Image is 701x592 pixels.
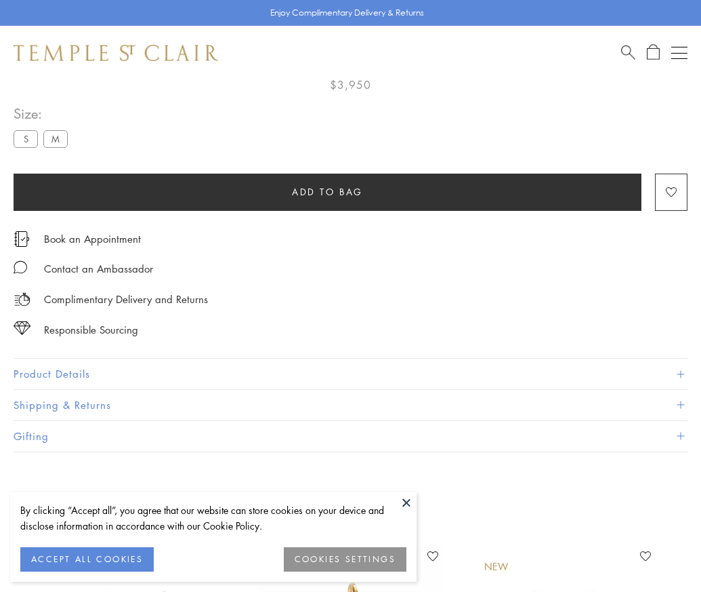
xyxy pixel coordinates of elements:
img: MessageIcon-01_2.svg [14,260,27,274]
button: ACCEPT ALL COOKIES [20,547,154,572]
p: Complimentary Delivery and Returns [44,291,208,308]
a: Open Shopping Bag [647,44,660,61]
img: icon_appointment.svg [14,231,30,247]
p: Enjoy Complimentary Delivery & Returns [270,6,424,20]
span: Add to bag [292,184,363,199]
a: Search [621,44,635,61]
div: Responsible Sourcing [44,321,138,338]
div: By clicking “Accept all”, you agree that our website can store cookies on your device and disclos... [20,502,406,534]
label: S [14,130,38,147]
a: Book an Appointment [44,231,141,246]
button: Shipping & Returns [14,390,687,420]
button: Open navigation [671,45,687,61]
div: New [484,559,509,574]
button: COOKIES SETTINGS [284,547,406,572]
img: Temple St. Clair [14,45,218,61]
button: Product Details [14,359,687,389]
label: M [43,130,68,147]
span: Size: [14,102,73,125]
button: Gifting [14,421,687,452]
img: icon_delivery.svg [14,291,30,308]
button: Add to bag [14,174,641,211]
img: icon_sourcing.svg [14,321,30,335]
div: Contact an Ambassador [44,260,153,277]
span: $3,950 [330,76,371,94]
